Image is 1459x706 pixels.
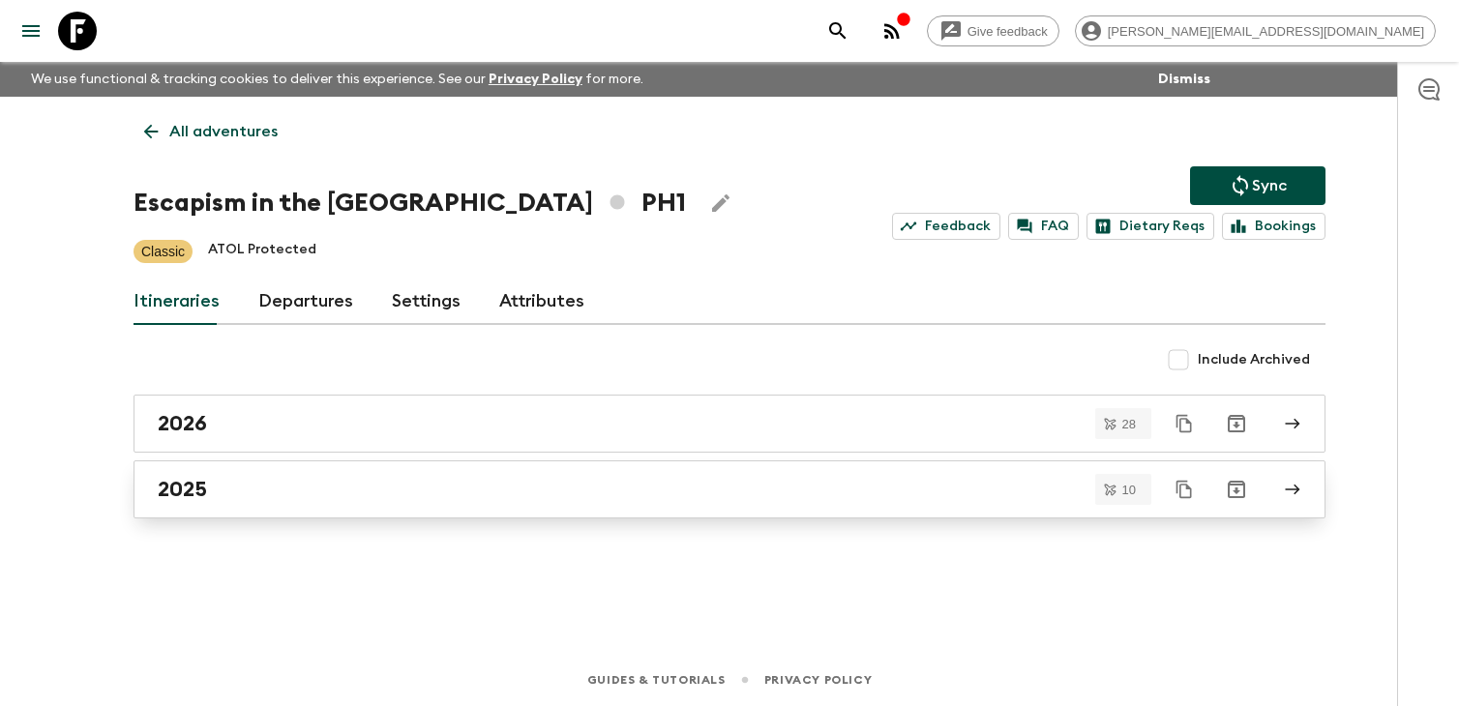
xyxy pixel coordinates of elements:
[169,120,278,143] p: All adventures
[489,73,582,86] a: Privacy Policy
[1008,213,1079,240] a: FAQ
[158,411,207,436] h2: 2026
[1153,66,1215,93] button: Dismiss
[1111,418,1147,430] span: 28
[587,669,726,691] a: Guides & Tutorials
[819,12,857,50] button: search adventures
[1252,174,1287,197] p: Sync
[1217,470,1256,509] button: Archive
[1111,484,1147,496] span: 10
[1075,15,1436,46] div: [PERSON_NAME][EMAIL_ADDRESS][DOMAIN_NAME]
[927,15,1059,46] a: Give feedback
[957,24,1058,39] span: Give feedback
[134,112,288,151] a: All adventures
[701,184,740,222] button: Edit Adventure Title
[134,184,686,222] h1: Escapism in the [GEOGRAPHIC_DATA] PH1
[1198,350,1310,369] span: Include Archived
[258,279,353,325] a: Departures
[141,242,185,261] p: Classic
[764,669,872,691] a: Privacy Policy
[134,279,220,325] a: Itineraries
[1222,213,1325,240] a: Bookings
[1190,166,1325,205] button: Sync adventure departures to the booking engine
[892,213,1000,240] a: Feedback
[23,62,651,97] p: We use functional & tracking cookies to deliver this experience. See our for more.
[134,460,1325,518] a: 2025
[1167,472,1202,507] button: Duplicate
[392,279,461,325] a: Settings
[1087,213,1214,240] a: Dietary Reqs
[158,477,207,502] h2: 2025
[499,279,584,325] a: Attributes
[1097,24,1435,39] span: [PERSON_NAME][EMAIL_ADDRESS][DOMAIN_NAME]
[12,12,50,50] button: menu
[208,240,316,263] p: ATOL Protected
[134,395,1325,453] a: 2026
[1167,406,1202,441] button: Duplicate
[1217,404,1256,443] button: Archive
